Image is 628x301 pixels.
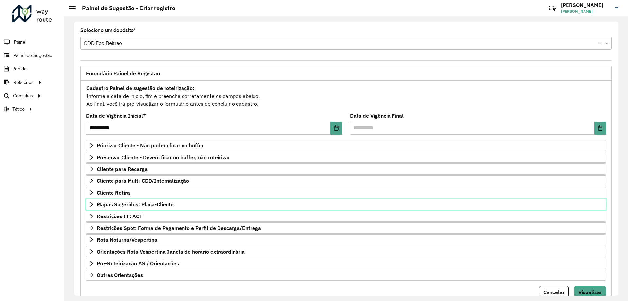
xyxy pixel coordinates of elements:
button: Visualizar [574,286,606,298]
a: Cliente Retira [86,187,606,198]
a: Priorizar Cliente - Não podem ficar no buffer [86,140,606,151]
span: Cliente Retira [97,190,130,195]
span: Orientações Rota Vespertina Janela de horário extraordinária [97,249,245,254]
a: Rota Noturna/Vespertina [86,234,606,245]
span: Pedidos [12,66,29,72]
span: Restrições FF: ACT [97,214,142,219]
span: [PERSON_NAME] [561,9,610,14]
span: Tático [12,106,25,113]
span: Priorizar Cliente - Não podem ficar no buffer [97,143,204,148]
span: Rota Noturna/Vespertina [97,237,157,242]
a: Cliente para Multi-CDD/Internalização [86,175,606,186]
label: Selecione um depósito [80,27,136,34]
label: Data de Vigência Final [350,112,404,120]
h3: [PERSON_NAME] [561,2,610,8]
span: Outras Orientações [97,273,143,278]
span: Painel [14,39,26,46]
a: Mapas Sugeridos: Placa-Cliente [86,199,606,210]
label: Data de Vigência Inicial [86,112,146,120]
h2: Painel de Sugestão - Criar registro [76,5,175,12]
span: Clear all [598,39,603,47]
span: Relatórios [13,79,34,86]
div: Informe a data de inicio, fim e preencha corretamente os campos abaixo. Ao final, você irá pré-vi... [86,84,606,108]
span: Formulário Painel de Sugestão [86,71,160,76]
span: Consultas [13,92,33,99]
a: Orientações Rota Vespertina Janela de horário extraordinária [86,246,606,257]
strong: Cadastro Painel de sugestão de roteirização: [86,85,194,91]
span: Preservar Cliente - Devem ficar no buffer, não roteirizar [97,155,230,160]
span: Pre-Roteirização AS / Orientações [97,261,179,266]
span: Cliente para Multi-CDD/Internalização [97,178,189,183]
a: Pre-Roteirização AS / Orientações [86,258,606,269]
span: Cliente para Recarga [97,166,148,172]
button: Cancelar [539,286,569,298]
a: Preservar Cliente - Devem ficar no buffer, não roteirizar [86,152,606,163]
span: Mapas Sugeridos: Placa-Cliente [97,202,174,207]
span: Visualizar [578,289,602,295]
a: Outras Orientações [86,270,606,281]
a: Contato Rápido [545,1,559,15]
span: Cancelar [543,289,565,295]
span: Painel de Sugestão [13,52,52,59]
button: Choose Date [330,122,342,135]
a: Cliente para Recarga [86,163,606,175]
a: Restrições Spot: Forma de Pagamento e Perfil de Descarga/Entrega [86,222,606,234]
span: Restrições Spot: Forma de Pagamento e Perfil de Descarga/Entrega [97,225,261,231]
button: Choose Date [594,122,606,135]
a: Restrições FF: ACT [86,211,606,222]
